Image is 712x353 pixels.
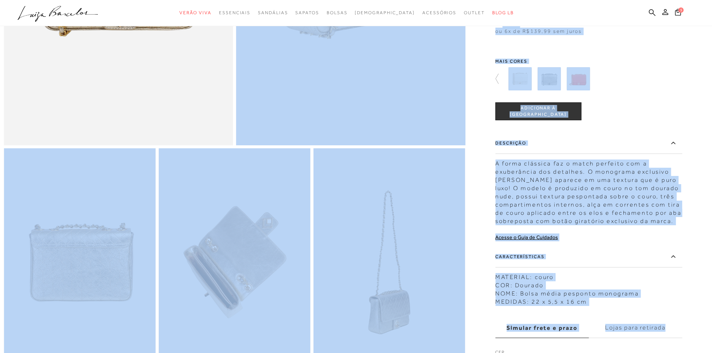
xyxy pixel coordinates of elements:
span: [DEMOGRAPHIC_DATA] [355,10,415,15]
img: Bolsa média pesponto monograma off white [508,67,531,90]
a: noSubCategoriesText [355,6,415,20]
span: 5 [678,7,684,13]
span: BLOG LB [492,10,514,15]
span: ou 6x de R$139,99 sem juros [495,28,582,34]
img: BOLSA MÉDIA PESPONTO MONOGRAMA VERMELHO [567,67,590,90]
span: Bolsas [327,10,348,15]
div: MATERIAL: couro COR: Dourado NOME: Bolsa média pesponto monograma MEDIDAS: 22 x 5,5 x 16 cm [495,269,682,306]
span: Verão Viva [179,10,212,15]
a: categoryNavScreenReaderText [258,6,288,20]
label: Descrição [495,132,682,154]
span: Acessórios [422,10,456,15]
a: categoryNavScreenReaderText [464,6,485,20]
span: ADICIONAR À [GEOGRAPHIC_DATA] [496,105,581,118]
label: Simular frete e prazo [495,318,589,338]
a: categoryNavScreenReaderText [327,6,348,20]
button: ADICIONAR À [GEOGRAPHIC_DATA] [495,102,581,120]
img: Bolsa média pesponto monograma prata [537,67,561,90]
a: categoryNavScreenReaderText [295,6,319,20]
a: categoryNavScreenReaderText [179,6,212,20]
label: Características [495,246,682,267]
span: Outlet [464,10,485,15]
a: categoryNavScreenReaderText [219,6,250,20]
a: BLOG LB [492,6,514,20]
span: Sapatos [295,10,319,15]
a: categoryNavScreenReaderText [422,6,456,20]
span: Mais cores [495,59,682,64]
label: Lojas para retirada [589,318,682,338]
span: Essenciais [219,10,250,15]
span: Sandálias [258,10,288,15]
button: 5 [673,8,683,18]
div: A forma clássica faz o match perfeito com a exuberância dos detalhes. O monograma exclusivo [PERS... [495,156,682,225]
a: Acesse o Guia de Cuidados [495,234,558,240]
